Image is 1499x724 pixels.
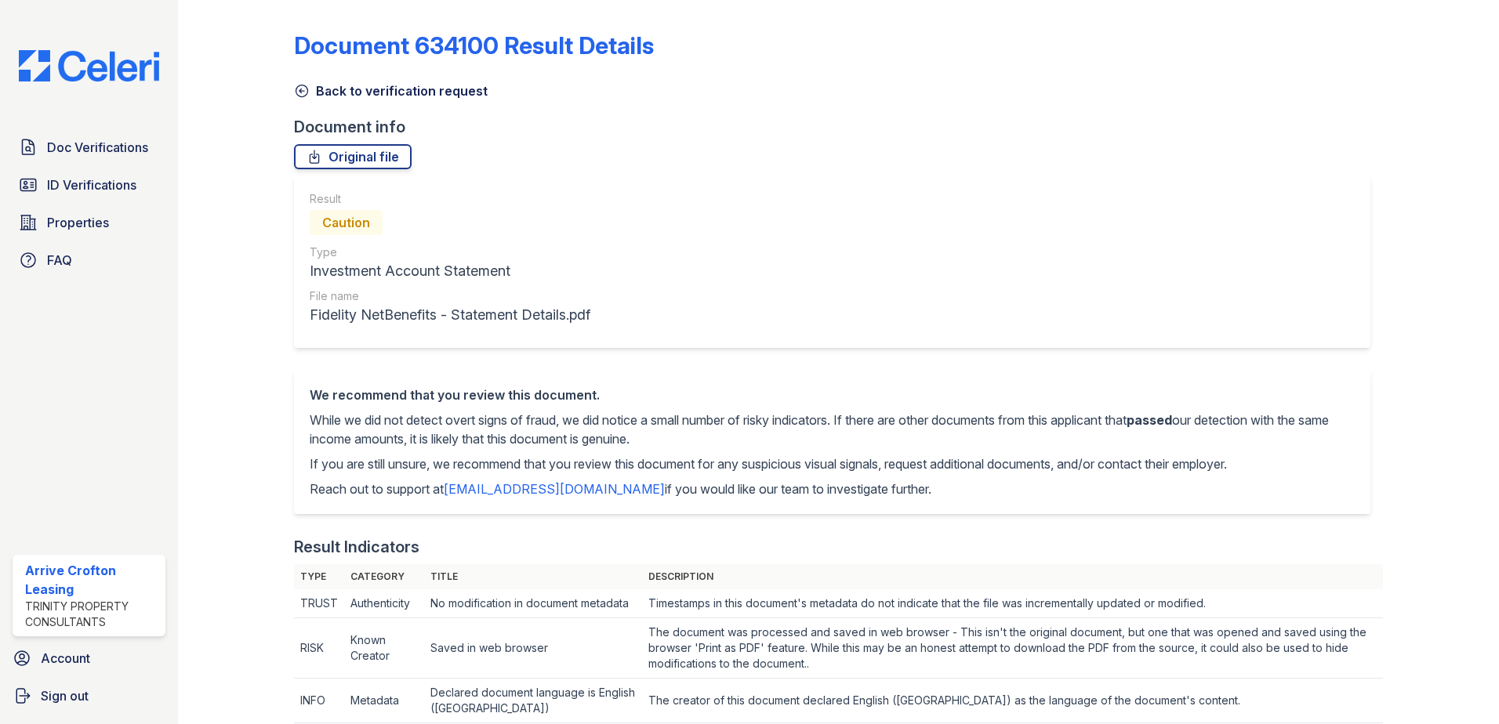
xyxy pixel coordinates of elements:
span: Account [41,649,90,668]
div: File name [310,288,590,304]
p: If you are still unsure, we recommend that you review this document for any suspicious visual sig... [310,454,1355,473]
td: Authenticity [344,589,424,618]
div: Result Indicators [294,536,419,558]
img: CE_Logo_Blue-a8612792a0a2168367f1c8372b55b34899dd931a85d93a1a3d3e32e68fde9ad4.png [6,50,172,81]
span: Properties [47,213,109,232]
a: [EMAIL_ADDRESS][DOMAIN_NAME] [444,481,665,497]
span: Doc Verifications [47,138,148,157]
a: Doc Verifications [13,132,165,163]
td: Declared document language is English ([GEOGRAPHIC_DATA]) [424,679,642,723]
th: Type [294,564,344,589]
th: Description [642,564,1383,589]
td: INFO [294,679,344,723]
div: Caution [310,210,383,235]
div: Type [310,244,590,260]
p: While we did not detect overt signs of fraud, we did notice a small number of risky indicators. I... [310,411,1355,448]
th: Category [344,564,424,589]
a: Account [6,643,172,674]
span: ID Verifications [47,176,136,194]
a: Properties [13,207,165,238]
a: ID Verifications [13,169,165,201]
td: No modification in document metadata [424,589,642,618]
span: Sign out [41,686,89,705]
div: Arrive Crofton Leasing [25,561,159,599]
a: FAQ [13,244,165,276]
div: Fidelity NetBenefits - Statement Details.pdf [310,304,590,326]
td: Known Creator [344,618,424,679]
th: Title [424,564,642,589]
td: RISK [294,618,344,679]
p: Reach out to support at if you would like our team to investigate further. [310,480,1355,498]
div: Investment Account Statement [310,260,590,282]
td: Saved in web browser [424,618,642,679]
td: Metadata [344,679,424,723]
td: Timestamps in this document's metadata do not indicate that the file was incrementally updated or... [642,589,1383,618]
span: FAQ [47,251,72,270]
span: passed [1127,412,1172,428]
td: The document was processed and saved in web browser - This isn't the original document, but one t... [642,618,1383,679]
div: Result [310,191,590,207]
td: The creator of this document declared English ([GEOGRAPHIC_DATA]) as the language of the document... [642,679,1383,723]
div: Trinity Property Consultants [25,599,159,630]
a: Sign out [6,680,172,711]
td: TRUST [294,589,344,618]
div: We recommend that you review this document. [310,386,1355,404]
a: Original file [294,144,412,169]
a: Document 634100 Result Details [294,31,654,60]
a: Back to verification request [294,81,488,100]
div: Document info [294,116,1383,138]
